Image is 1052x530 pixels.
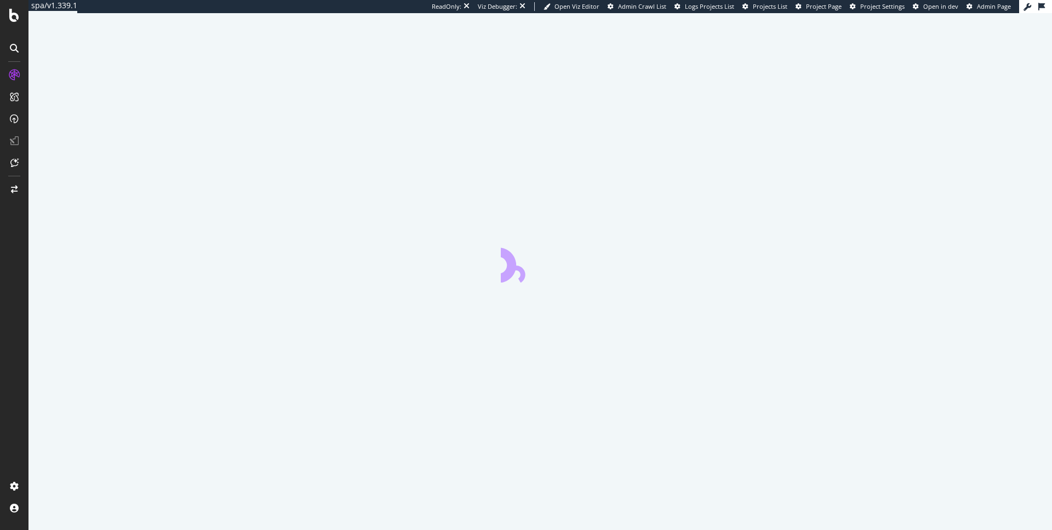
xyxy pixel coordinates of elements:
span: Admin Page [977,2,1011,10]
a: Projects List [742,2,787,11]
span: Project Page [806,2,842,10]
span: Open in dev [923,2,958,10]
span: Project Settings [860,2,905,10]
a: Logs Projects List [674,2,734,11]
span: Logs Projects List [685,2,734,10]
span: Projects List [753,2,787,10]
a: Admin Page [967,2,1011,11]
a: Project Settings [850,2,905,11]
a: Open in dev [913,2,958,11]
a: Admin Crawl List [608,2,666,11]
span: Open Viz Editor [554,2,599,10]
div: animation [501,243,580,283]
a: Open Viz Editor [544,2,599,11]
span: Admin Crawl List [618,2,666,10]
div: ReadOnly: [432,2,461,11]
div: Viz Debugger: [478,2,517,11]
a: Project Page [796,2,842,11]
